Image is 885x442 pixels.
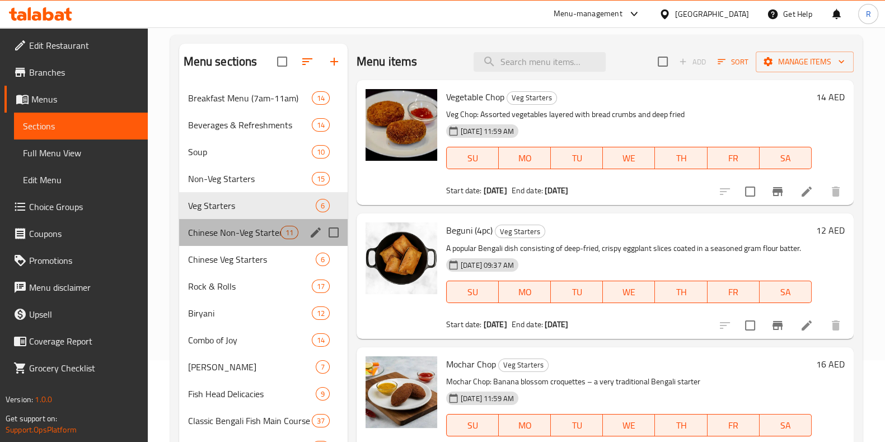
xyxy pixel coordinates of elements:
[446,414,499,436] button: SU
[507,91,556,104] span: Veg Starters
[188,280,312,293] span: Rock & Rolls
[188,118,312,132] div: Beverages & Refreshments
[446,281,499,303] button: SU
[456,126,518,137] span: [DATE] 11:59 AM
[188,306,312,320] span: Biryani
[366,89,437,161] img: Vegetable Chop
[760,281,812,303] button: SA
[607,150,650,166] span: WE
[188,414,312,427] div: Classic Bengali Fish Main Course
[4,86,148,113] a: Menus
[4,193,148,220] a: Choice Groups
[179,85,348,111] div: Breakfast Menu (7am-11am)14
[188,360,316,374] span: [PERSON_NAME]
[738,314,762,337] span: Select to update
[764,178,791,205] button: Branch-specific-item
[451,284,494,300] span: SU
[446,375,812,389] p: Mochar Chop: Banana blossom croquettes – a very traditional Bengali starter
[507,91,557,105] div: Veg Starters
[446,147,499,169] button: SU
[357,53,418,70] h2: Menu items
[188,199,316,212] span: Veg Starters
[715,53,751,71] button: Sort
[503,150,546,166] span: MO
[816,356,845,372] h6: 16 AED
[23,146,139,160] span: Full Menu View
[555,417,598,434] span: TU
[822,312,849,339] button: delete
[312,174,329,184] span: 15
[312,93,329,104] span: 14
[446,183,482,198] span: Start date:
[312,306,330,320] div: items
[188,360,316,374] div: Paturi Poribar
[4,355,148,381] a: Grocery Checklist
[316,387,330,401] div: items
[179,246,348,273] div: Chinese Veg Starters6
[312,280,330,293] div: items
[29,39,139,52] span: Edit Restaurant
[738,180,762,203] span: Select to update
[446,317,482,332] span: Start date:
[554,7,622,21] div: Menu-management
[23,119,139,133] span: Sections
[188,387,316,401] div: Fish Head Delicacies
[446,89,504,105] span: Vegetable Chop
[607,284,650,300] span: WE
[188,226,280,239] div: Chinese Non-Veg Starters
[29,254,139,267] span: Promotions
[765,55,845,69] span: Manage items
[764,284,807,300] span: SA
[545,317,568,332] b: [DATE]
[800,319,813,332] a: Edit menu item
[865,8,870,20] span: R
[710,53,756,71] span: Sort items
[764,150,807,166] span: SA
[270,50,294,73] span: Select all sections
[512,317,543,332] span: End date:
[179,192,348,219] div: Veg Starters6
[6,422,77,437] a: Support.OpsPlatform
[179,353,348,380] div: [PERSON_NAME]7
[607,417,650,434] span: WE
[188,333,312,347] span: Combo of Joy
[4,247,148,274] a: Promotions
[4,274,148,301] a: Menu disclaimer
[503,284,546,300] span: MO
[498,359,549,372] div: Veg Starters
[603,147,655,169] button: WE
[312,333,330,347] div: items
[708,414,760,436] button: FR
[188,253,316,266] span: Chinese Veg Starters
[718,55,748,68] span: Sort
[184,53,257,70] h2: Menu sections
[188,145,312,159] div: Soup
[675,53,710,71] span: Add item
[708,147,760,169] button: FR
[179,138,348,165] div: Soup10
[316,199,330,212] div: items
[29,281,139,294] span: Menu disclaimer
[484,317,507,332] b: [DATE]
[712,284,755,300] span: FR
[659,284,703,300] span: TH
[4,220,148,247] a: Coupons
[6,392,33,407] span: Version:
[659,150,703,166] span: TH
[495,225,545,238] span: Veg Starters
[366,222,437,294] img: Beguni (4pc)
[603,281,655,303] button: WE
[294,48,321,75] span: Sort sections
[800,185,813,198] a: Edit menu item
[179,111,348,138] div: Beverages & Refreshments14
[312,414,330,427] div: items
[14,139,148,166] a: Full Menu View
[188,172,312,185] span: Non-Veg Starters
[179,219,348,246] div: Chinese Non-Veg Starters11edit
[651,50,675,73] span: Select section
